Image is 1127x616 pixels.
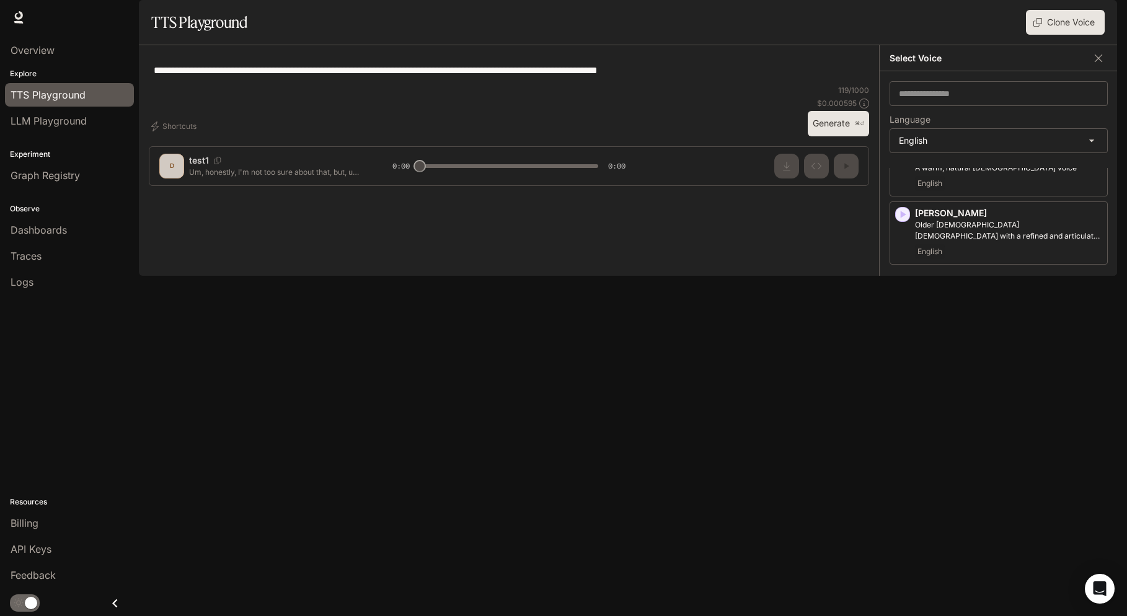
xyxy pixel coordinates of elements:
button: Generate⌘⏎ [808,111,869,136]
span: English [915,176,945,191]
p: Older British male with a refined and articulate voice [915,219,1102,242]
p: 119 / 1000 [838,85,869,95]
p: Language [890,115,930,124]
p: $ 0.000595 [817,98,857,108]
div: English [890,129,1107,152]
span: English [915,244,945,259]
button: Shortcuts [149,117,201,136]
h1: TTS Playground [151,10,247,35]
div: Open Intercom Messenger [1085,574,1115,604]
p: A warm, natural female voice [915,162,1102,174]
button: Clone Voice [1026,10,1105,35]
p: ⌘⏎ [855,120,864,128]
p: [PERSON_NAME] [915,207,1102,219]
